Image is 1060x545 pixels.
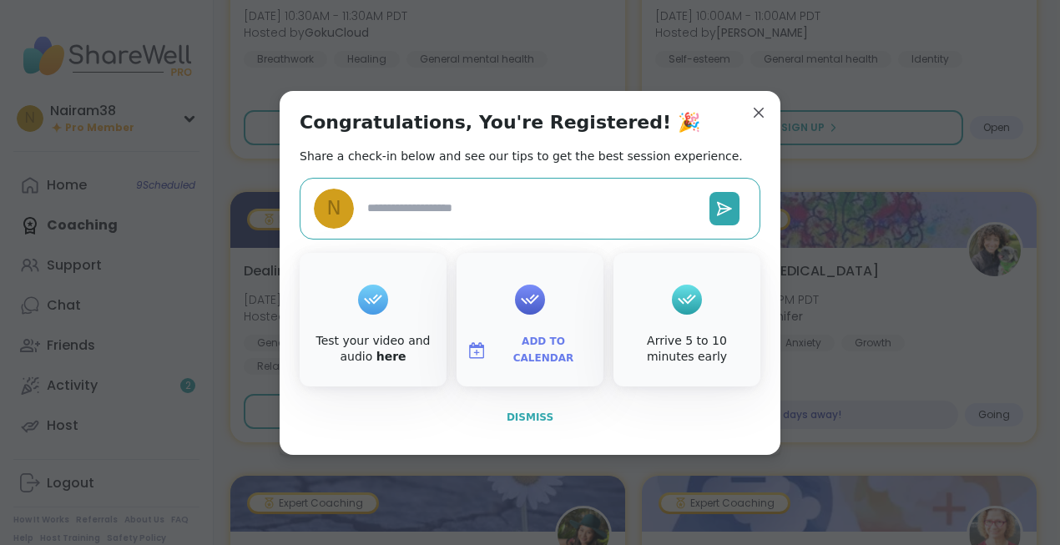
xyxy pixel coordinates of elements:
span: Add to Calendar [493,334,593,366]
div: Test your video and audio [303,333,443,366]
div: Arrive 5 to 10 minutes early [617,333,757,366]
h2: Share a check-in below and see our tips to get the best session experience. [300,148,743,164]
span: Dismiss [507,411,553,423]
a: here [376,350,406,363]
img: ShareWell Logomark [467,341,487,361]
button: Dismiss [300,400,760,435]
h1: Congratulations, You're Registered! 🎉 [300,111,700,134]
button: Add to Calendar [460,333,600,368]
span: N [326,194,341,223]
